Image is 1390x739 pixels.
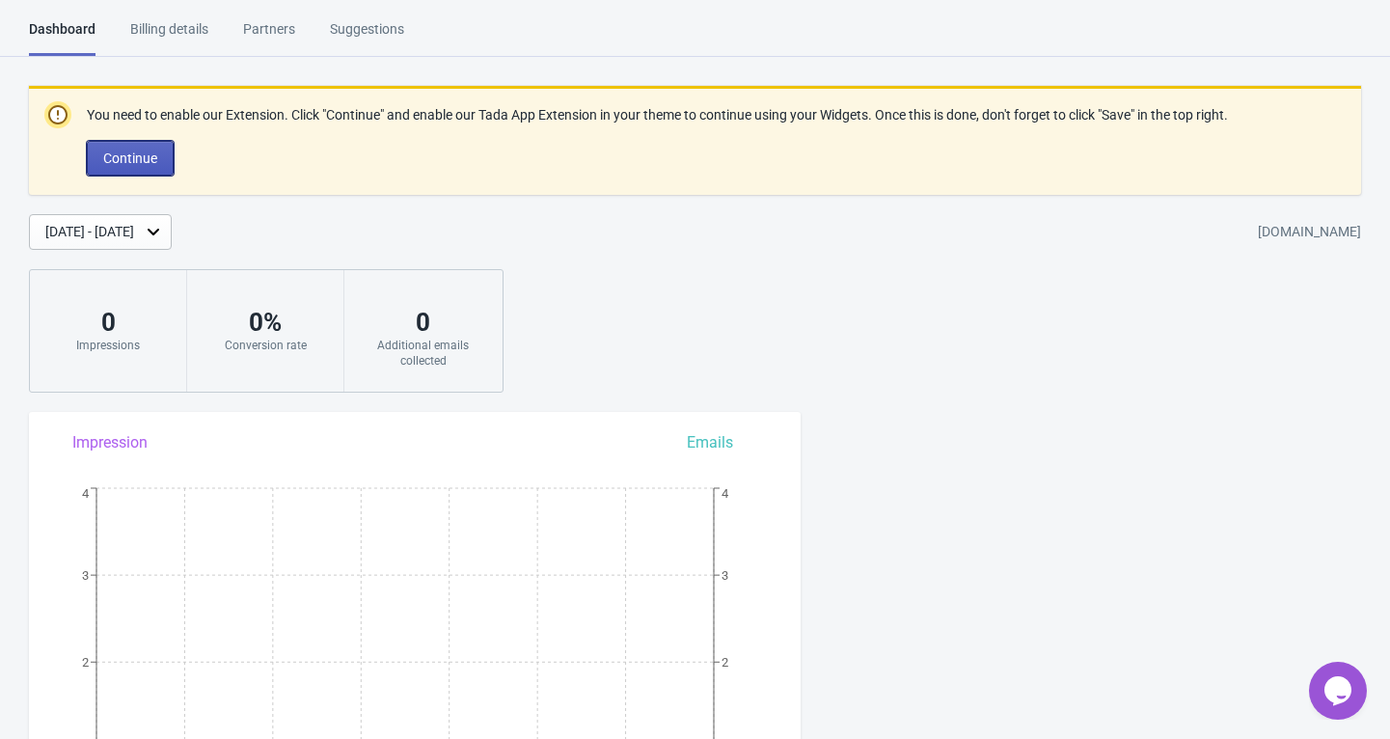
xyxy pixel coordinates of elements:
[206,307,324,338] div: 0 %
[722,568,728,583] tspan: 3
[29,19,95,56] div: Dashboard
[130,19,208,53] div: Billing details
[45,222,134,242] div: [DATE] - [DATE]
[103,151,157,166] span: Continue
[364,338,482,369] div: Additional emails collected
[49,307,167,338] div: 0
[206,338,324,353] div: Conversion rate
[330,19,404,53] div: Suggestions
[82,486,90,501] tspan: 4
[82,655,89,670] tspan: 2
[1258,215,1361,250] div: [DOMAIN_NAME]
[243,19,295,53] div: Partners
[1309,662,1371,720] iframe: chat widget
[87,141,174,176] button: Continue
[364,307,482,338] div: 0
[49,338,167,353] div: Impressions
[87,105,1228,125] p: You need to enable our Extension. Click "Continue" and enable our Tada App Extension in your them...
[722,486,729,501] tspan: 4
[82,568,89,583] tspan: 3
[722,655,728,670] tspan: 2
